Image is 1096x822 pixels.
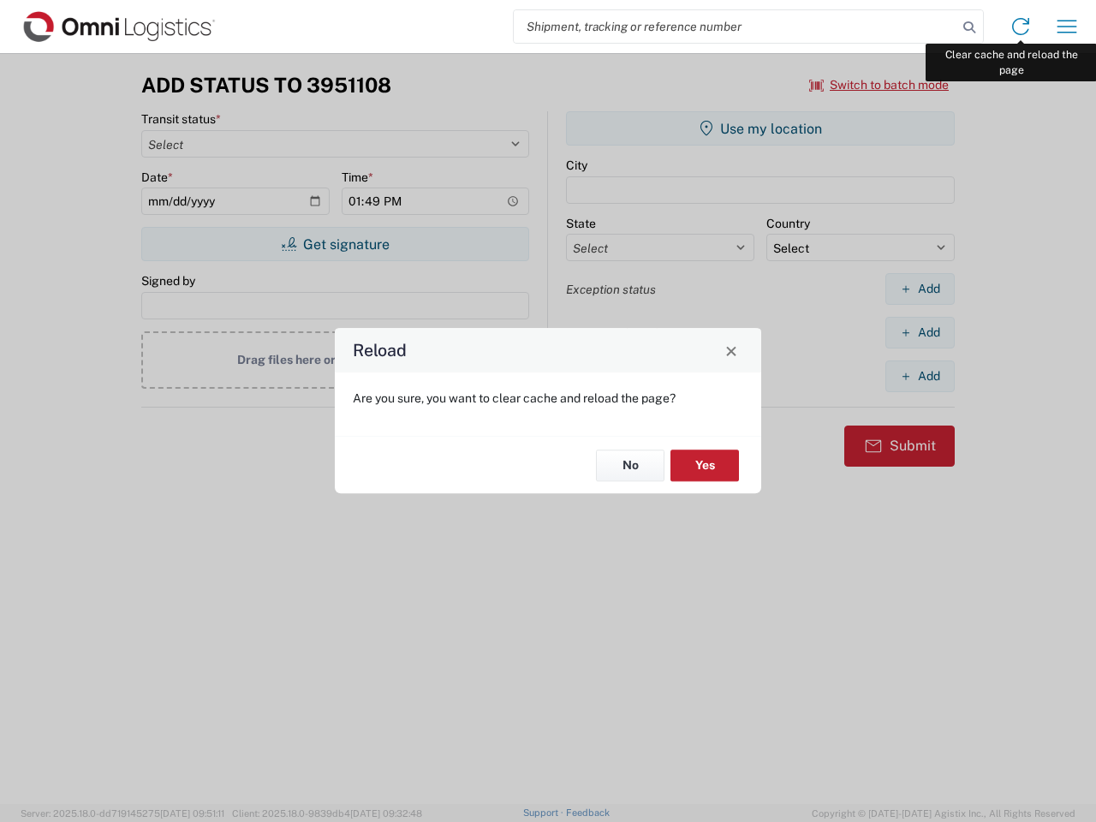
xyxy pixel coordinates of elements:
h4: Reload [353,338,407,363]
p: Are you sure, you want to clear cache and reload the page? [353,390,743,406]
input: Shipment, tracking or reference number [514,10,957,43]
button: Yes [670,450,739,481]
button: Close [719,338,743,362]
button: No [596,450,664,481]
